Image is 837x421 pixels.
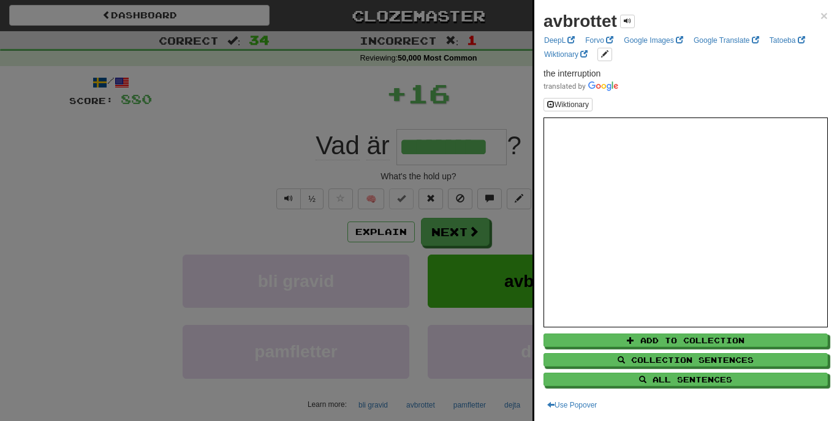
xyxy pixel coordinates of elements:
[543,69,600,78] span: the interruption
[581,34,617,47] a: Forvo
[543,373,828,386] button: All Sentences
[597,48,612,61] button: edit links
[766,34,809,47] a: Tatoeba
[620,34,687,47] a: Google Images
[543,98,593,111] button: Wiktionary
[540,34,578,47] a: DeepL
[543,353,828,367] button: Collection Sentences
[543,398,600,412] button: Use Popover
[543,12,617,31] strong: avbrottet
[540,48,591,61] a: Wiktionary
[820,9,828,22] button: Close
[543,333,828,347] button: Add to Collection
[690,34,763,47] a: Google Translate
[820,9,828,23] span: ×
[543,81,618,91] img: Color short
